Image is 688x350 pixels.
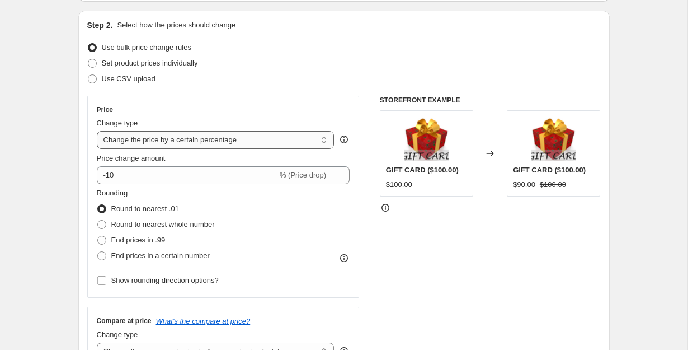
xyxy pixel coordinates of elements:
[97,189,128,197] span: Rounding
[338,134,350,145] div: help
[386,166,459,174] span: GIFT CARD ($100.00)
[386,179,412,190] div: $100.00
[380,96,601,105] h6: STOREFRONT EXAMPLE
[156,317,251,325] button: What's the compare at price?
[87,20,113,31] h2: Step 2.
[111,220,215,228] span: Round to nearest whole number
[102,74,155,83] span: Use CSV upload
[111,251,210,260] span: End prices in a certain number
[513,166,586,174] span: GIFT CARD ($100.00)
[280,171,326,179] span: % (Price drop)
[97,105,113,114] h3: Price
[97,119,138,127] span: Change type
[111,236,166,244] span: End prices in .99
[102,59,198,67] span: Set product prices individually
[513,179,535,190] div: $90.00
[404,116,449,161] img: GIFTCARD_80x.png
[97,166,277,184] input: -15
[111,276,219,284] span: Show rounding direction options?
[540,179,566,190] strike: $100.00
[111,204,179,213] span: Round to nearest .01
[102,43,191,52] span: Use bulk price change rules
[97,330,138,339] span: Change type
[531,116,576,161] img: GIFTCARD_80x.png
[117,20,235,31] p: Select how the prices should change
[97,316,152,325] h3: Compare at price
[97,154,166,162] span: Price change amount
